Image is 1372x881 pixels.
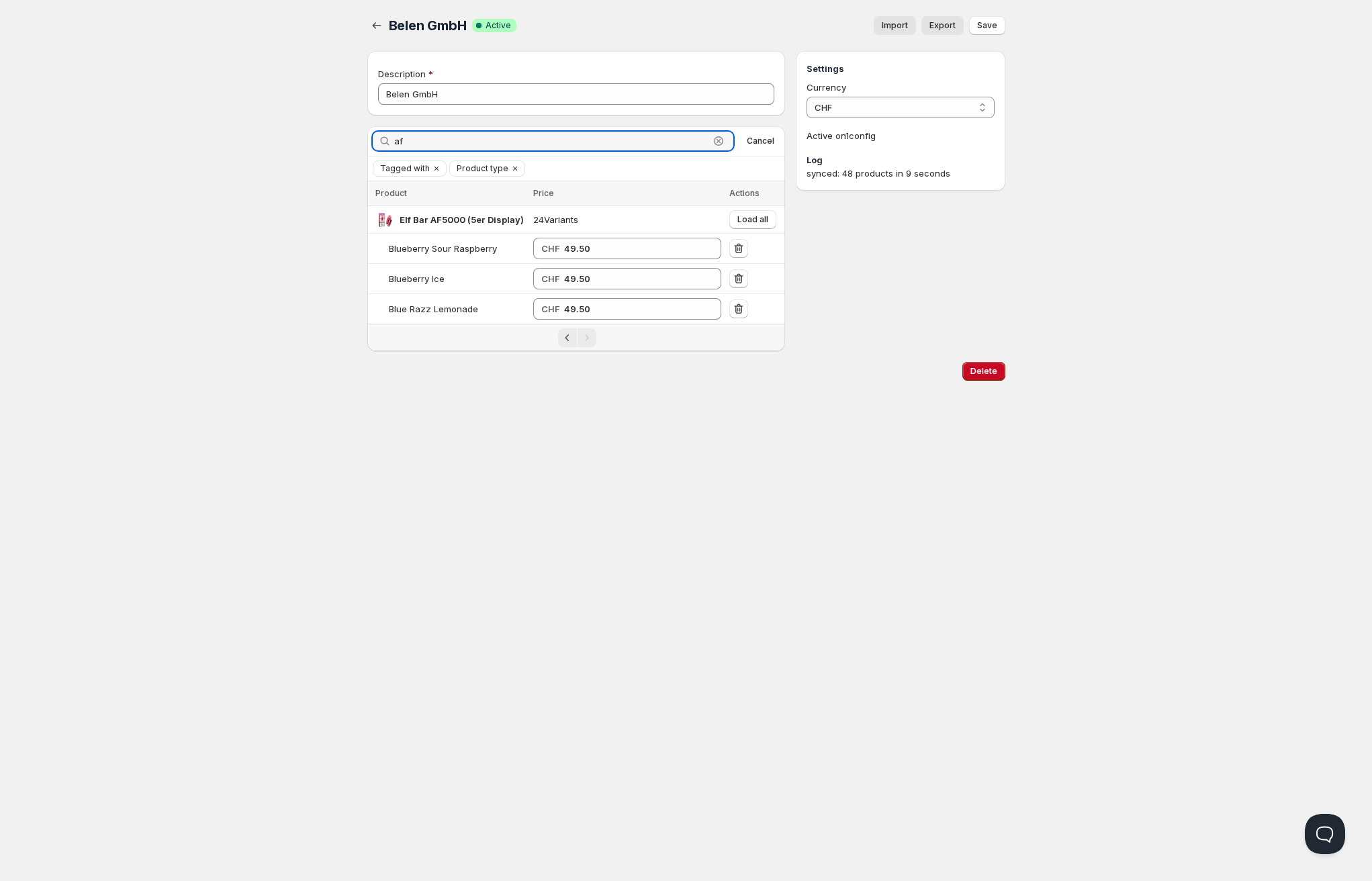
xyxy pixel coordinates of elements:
[529,206,725,234] td: 24 Variants
[541,243,560,254] strong: CHF
[741,133,780,149] button: Cancel
[737,214,768,225] span: Load all
[969,16,1005,35] button: Save
[807,129,994,142] p: Active on 1 config
[375,188,407,198] span: Product
[747,136,774,146] span: Cancel
[378,83,775,105] input: Private internal description
[541,273,560,284] strong: CHF
[389,273,445,284] span: Blueberry Ice
[970,366,997,377] span: Delete
[389,272,445,285] div: Blueberry Ice
[729,210,776,229] button: Load all
[807,62,994,75] h3: Settings
[712,134,725,148] button: Clear
[450,161,508,176] button: Product type
[378,68,426,79] span: Description
[962,362,1005,381] button: Delete
[380,163,430,174] span: Tagged with
[874,16,916,35] button: Import
[389,243,497,254] span: Blueberry Sour Raspberry
[389,17,467,34] span: Belen GmbH
[400,213,524,226] div: Elf Bar AF5000 (5er Display)
[400,214,524,225] span: Elf Bar AF5000 (5er Display)
[729,188,760,198] span: Actions
[929,20,956,31] span: Export
[389,302,478,316] div: Blue Razz Lemonade
[882,20,908,31] span: Import
[541,304,560,314] strong: CHF
[977,20,997,31] span: Save
[508,161,522,176] button: Clear
[564,268,701,289] input: 51.00
[1305,814,1345,854] iframe: Help Scout Beacon - Open
[430,161,443,176] button: Clear
[921,16,964,35] a: Export
[389,304,478,314] span: Blue Razz Lemonade
[558,328,577,347] button: Previous
[373,161,430,176] button: Tagged with
[533,188,554,198] span: Price
[367,324,786,351] nav: Pagination
[486,20,511,31] span: Active
[807,167,994,180] div: synced: 48 products in 9 seconds
[564,238,701,259] input: 51.00
[389,242,497,255] div: Blueberry Sour Raspberry
[564,298,701,320] input: 51.00
[807,153,994,167] h3: Log
[807,82,846,93] span: Currency
[457,163,508,174] span: Product type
